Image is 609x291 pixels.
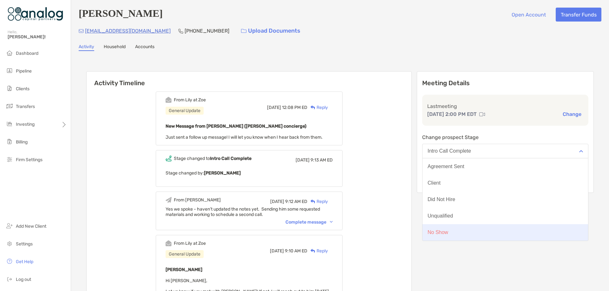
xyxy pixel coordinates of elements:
span: [DATE] [267,105,281,110]
p: [EMAIL_ADDRESS][DOMAIN_NAME] [85,27,171,35]
img: Email Icon [79,29,84,33]
div: Reply [307,248,328,254]
b: New Message from [PERSON_NAME] ([PERSON_NAME] concierge) [166,123,306,129]
div: Stage changed to [174,156,252,161]
button: Agreement Sent [422,158,588,175]
span: Investing [16,122,35,127]
img: Zoe Logo [8,3,63,25]
span: Add New Client [16,224,46,229]
p: Last meeting [427,102,583,110]
img: Reply icon [311,105,315,110]
img: transfers icon [6,102,13,110]
p: Stage changed by: [166,169,333,177]
span: Clients [16,86,29,92]
button: Intro Call Complete [422,144,588,158]
button: No Show [422,224,588,241]
div: Did Not Hire [428,197,455,202]
span: 9:10 AM ED [285,248,307,254]
div: General Update [166,107,204,115]
img: investing icon [6,120,13,128]
span: Transfers [16,104,35,109]
img: Event icon [166,155,172,161]
span: 9:13 AM ED [311,157,333,163]
button: Transfer Funds [556,8,601,22]
div: No Show [428,230,448,235]
span: [DATE] [270,248,284,254]
p: Meeting Details [422,79,588,87]
img: Event icon [166,197,172,203]
span: Dashboard [16,51,38,56]
div: Client [428,180,441,186]
a: Upload Documents [237,24,304,38]
div: Yes we spoke - haven’t updated the notes yet. Sending him some requested materials and working to... [166,206,333,217]
div: From Lily at Zoe [174,241,206,246]
div: From [PERSON_NAME] [174,197,221,203]
img: Event icon [166,97,172,103]
span: 12:08 PM ED [282,105,307,110]
img: Phone Icon [178,28,183,34]
span: [PERSON_NAME]! [8,34,67,40]
span: [DATE] [270,199,284,204]
img: billing icon [6,138,13,145]
img: pipeline icon [6,67,13,74]
a: Household [104,44,126,51]
button: Change [561,111,583,117]
span: Settings [16,241,33,247]
div: Agreement Sent [428,164,464,169]
img: add_new_client icon [6,222,13,230]
span: 9:12 AM ED [285,199,307,204]
img: get-help icon [6,257,13,265]
div: From Lily at Zoe [174,97,206,103]
h4: [PERSON_NAME] [79,8,163,22]
p: [DATE] 2:00 PM EDT [427,110,477,118]
img: Reply icon [311,249,315,253]
img: firm-settings icon [6,155,13,163]
span: Log out [16,277,31,282]
button: Client [422,175,588,191]
span: Pipeline [16,68,32,74]
button: Unqualified [422,208,588,224]
img: Chevron icon [330,221,333,223]
span: Billing [16,139,28,145]
p: [PHONE_NUMBER] [185,27,229,35]
b: [PERSON_NAME] [204,170,241,176]
a: Activity [79,44,94,51]
p: Change prospect Stage [422,133,588,141]
div: Complete message [285,219,333,225]
span: Firm Settings [16,157,43,162]
button: Open Account [507,8,551,22]
b: [PERSON_NAME] [166,267,202,272]
span: [DATE] [296,157,310,163]
div: Reply [307,198,328,205]
img: clients icon [6,85,13,92]
img: Event icon [166,240,172,246]
img: dashboard icon [6,49,13,57]
span: Get Help [16,259,33,264]
img: Reply icon [311,199,315,204]
div: Unqualified [428,213,453,219]
button: Did Not Hire [422,191,588,208]
b: Intro Call Complete [210,156,252,161]
img: settings icon [6,240,13,247]
span: Just sent a follow up message! I will let you know when I hear back from them. [166,135,323,140]
img: communication type [479,112,485,117]
img: Open dropdown arrow [579,150,583,152]
div: Intro Call Complete [428,148,471,154]
img: logout icon [6,275,13,283]
img: button icon [241,29,246,33]
div: Reply [307,104,328,111]
h6: Activity Timeline [87,72,411,87]
a: Accounts [135,44,154,51]
div: General Update [166,250,204,258]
